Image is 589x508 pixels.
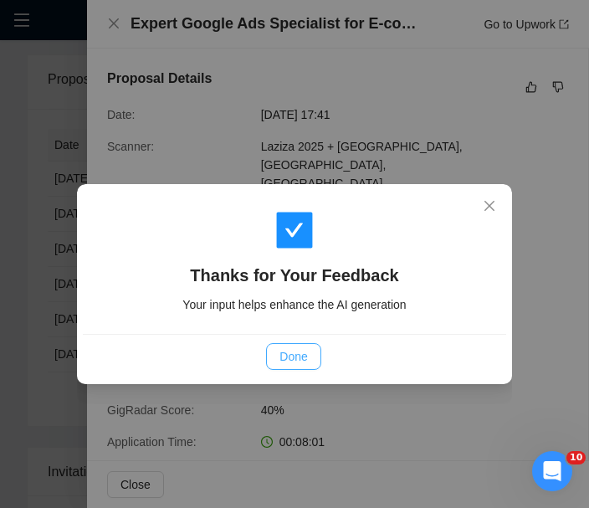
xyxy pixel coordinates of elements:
[103,264,486,287] h4: Thanks for Your Feedback
[483,199,496,213] span: close
[266,343,320,370] button: Done
[182,298,406,311] span: Your input helps enhance the AI generation
[279,347,307,366] span: Done
[467,184,512,229] button: Close
[274,210,315,250] span: check-square
[566,451,586,464] span: 10
[532,451,572,491] iframe: Intercom live chat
